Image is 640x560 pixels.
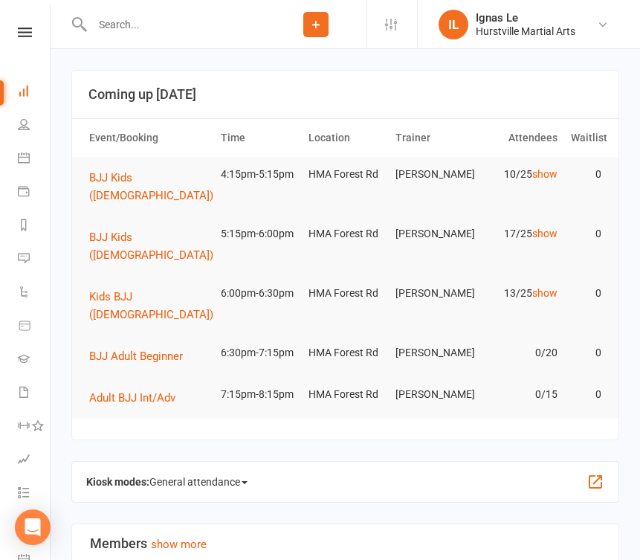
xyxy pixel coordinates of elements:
span: BJJ Kids ([DEMOGRAPHIC_DATA]) [89,171,213,202]
th: Trainer [389,119,476,157]
span: Adult BJJ Int/Adv [89,391,175,405]
td: [PERSON_NAME] [389,377,476,412]
td: 0 [564,335,608,370]
a: People [18,109,51,143]
td: 4:15pm-5:15pm [214,157,302,192]
h3: Members [90,536,601,551]
button: BJJ Adult Beginner [89,347,193,365]
td: 13/25 [476,276,564,311]
th: Waitlist [564,119,608,157]
a: Product Sales [18,310,51,344]
div: Hurstville Martial Arts [476,25,575,38]
div: Ignas Le [476,11,575,25]
a: Reports [18,210,51,243]
td: [PERSON_NAME] [389,216,476,251]
td: 10/25 [476,157,564,192]
a: show [532,228,557,239]
a: Calendar [18,143,51,176]
td: [PERSON_NAME] [389,276,476,311]
input: Search... [88,14,265,35]
th: Event/Booking [83,119,214,157]
td: 0 [564,377,608,412]
td: 0 [564,216,608,251]
button: Adult BJJ Int/Adv [89,389,186,407]
td: [PERSON_NAME] [389,335,476,370]
div: Open Intercom Messenger [15,509,51,545]
td: 5:15pm-6:00pm [214,216,302,251]
button: Kids BJJ ([DEMOGRAPHIC_DATA]) [89,288,224,324]
td: HMA Forest Rd [302,335,390,370]
a: Assessments [18,444,51,477]
button: BJJ Kids ([DEMOGRAPHIC_DATA]) [89,169,224,205]
a: Payments [18,176,51,210]
td: HMA Forest Rd [302,157,390,192]
button: BJJ Kids ([DEMOGRAPHIC_DATA]) [89,228,224,264]
span: General attendance [149,470,248,494]
td: 6:30pm-7:15pm [214,335,302,370]
h3: Coming up [DATE] [88,87,602,102]
a: show [532,287,557,299]
td: 7:15pm-8:15pm [214,377,302,412]
div: IL [439,10,468,39]
th: Attendees [476,119,564,157]
span: BJJ Adult Beginner [89,350,183,363]
td: [PERSON_NAME] [389,157,476,192]
a: Dashboard [18,76,51,109]
td: HMA Forest Rd [302,216,390,251]
td: HMA Forest Rd [302,276,390,311]
strong: Kiosk modes: [86,476,149,488]
td: HMA Forest Rd [302,377,390,412]
a: show [532,168,557,180]
th: Time [214,119,302,157]
td: 0/20 [476,335,564,370]
td: 0 [564,276,608,311]
td: 17/25 [476,216,564,251]
th: Location [302,119,390,157]
span: Kids BJJ ([DEMOGRAPHIC_DATA]) [89,290,213,321]
td: 6:00pm-6:30pm [214,276,302,311]
a: show more [151,538,207,551]
td: 0/15 [476,377,564,412]
td: 0 [564,157,608,192]
span: BJJ Kids ([DEMOGRAPHIC_DATA]) [89,231,213,262]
